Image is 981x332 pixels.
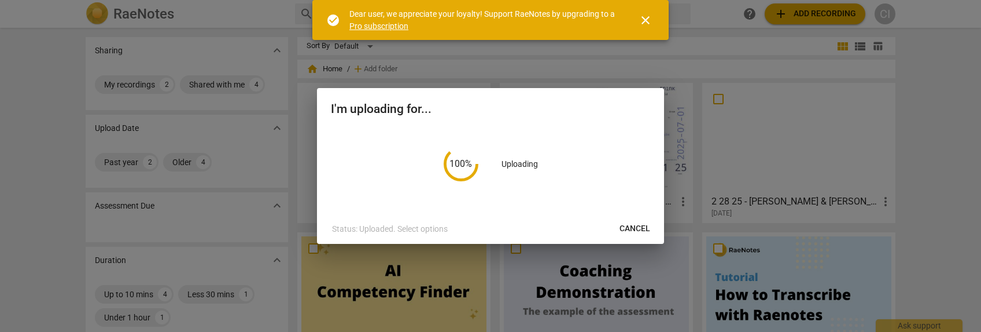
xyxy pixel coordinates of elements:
[349,21,408,31] a: Pro subscription
[332,223,448,235] p: Status: Uploaded. Select options
[331,102,650,116] h2: I'm uploading for...
[632,6,659,34] button: Close
[501,158,538,170] p: Uploading
[619,223,650,235] span: Cancel
[639,13,652,27] span: close
[326,13,340,27] span: check_circle
[610,218,659,239] button: Cancel
[349,8,618,32] div: Dear user, we appreciate your loyalty! Support RaeNotes by upgrading to a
